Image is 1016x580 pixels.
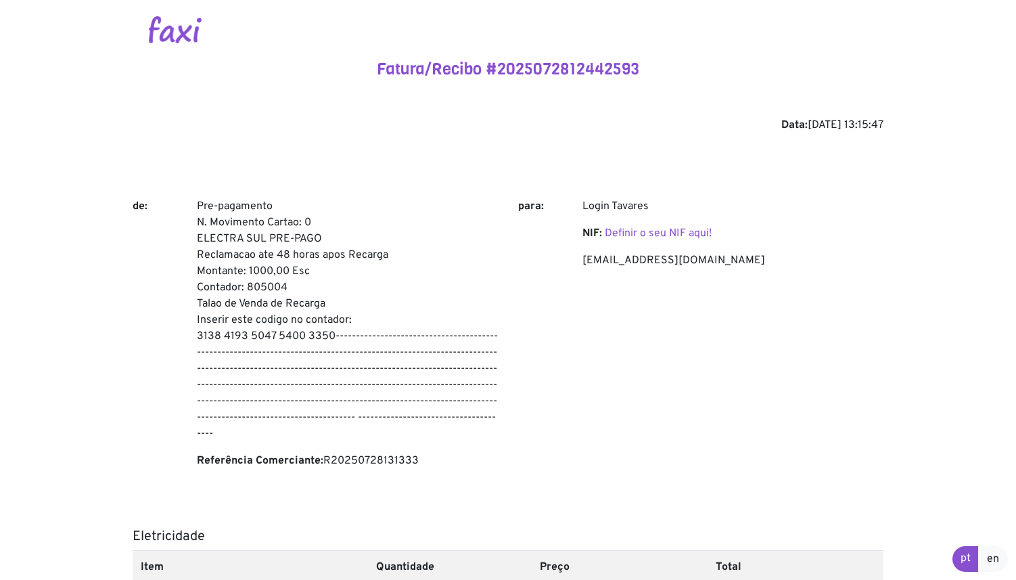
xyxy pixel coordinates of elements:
b: NIF: [582,227,602,240]
div: [DATE] 13:15:47 [133,117,883,133]
p: R20250728131333 [197,453,498,469]
a: Definir o seu NIF aqui! [605,227,712,240]
p: Login Tavares [582,198,883,215]
b: Referência Comerciante: [197,454,323,468]
h5: Eletricidade [133,529,883,545]
p: Pre-pagamento N. Movimento Cartao: 0 ELECTRA SUL PRE-PAGO Reclamacao ate 48 horas apos Recarga Mo... [197,198,498,442]
b: para: [518,200,544,213]
h4: Fatura/Recibo #2025072812442593 [133,60,883,79]
a: pt [952,546,979,572]
p: [EMAIL_ADDRESS][DOMAIN_NAME] [582,252,883,269]
b: de: [133,200,147,213]
a: en [978,546,1008,572]
b: Data: [781,118,808,132]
